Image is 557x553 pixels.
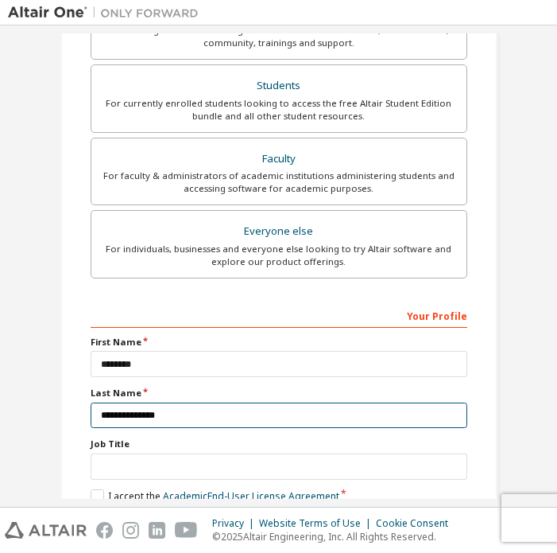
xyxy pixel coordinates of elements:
img: youtube.svg [175,522,198,539]
img: linkedin.svg [149,522,165,539]
div: Faculty [101,148,457,170]
a: Academic End-User License Agreement [163,489,339,503]
img: instagram.svg [122,522,139,539]
div: For individuals, businesses and everyone else looking to try Altair software and explore our prod... [101,243,457,268]
div: Website Terms of Use [259,517,376,530]
label: Job Title [91,438,467,450]
img: facebook.svg [96,522,113,539]
label: I accept the [91,489,339,503]
div: For currently enrolled students looking to access the free Altair Student Edition bundle and all ... [101,97,457,123]
div: Your Profile [91,302,467,328]
div: Students [101,75,457,97]
label: First Name [91,336,467,349]
label: Last Name [91,387,467,399]
div: Cookie Consent [376,517,458,530]
div: For faculty & administrators of academic institutions administering students and accessing softwa... [101,169,457,195]
img: Altair One [8,5,207,21]
img: altair_logo.svg [5,522,87,539]
div: For existing customers looking to access software downloads, HPC resources, community, trainings ... [101,24,457,49]
p: © 2025 Altair Engineering, Inc. All Rights Reserved. [212,530,458,543]
div: Privacy [212,517,259,530]
div: Everyone else [101,220,457,243]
